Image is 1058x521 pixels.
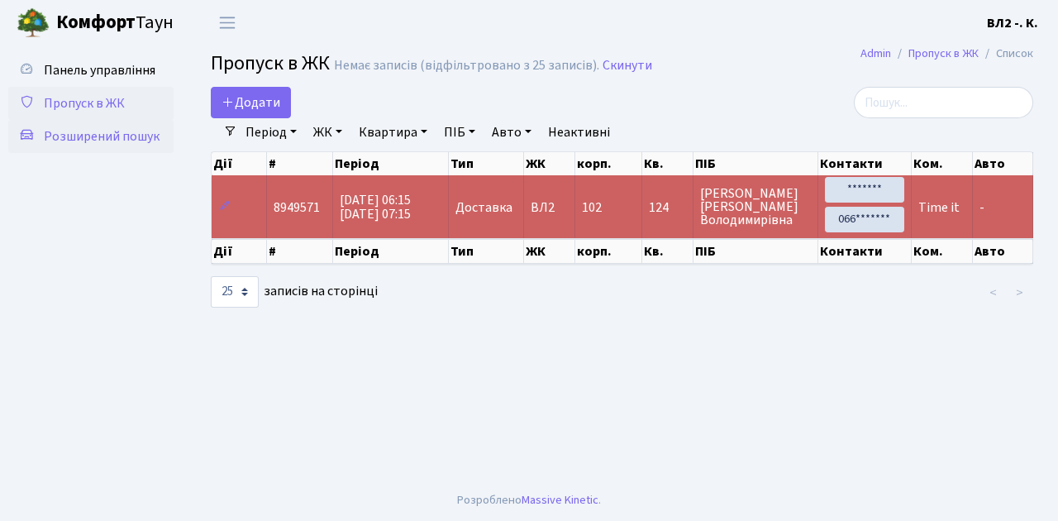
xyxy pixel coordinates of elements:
[973,152,1033,175] th: Авто
[8,120,174,153] a: Розширений пошук
[207,9,248,36] button: Переключити навігацію
[575,239,642,264] th: корп.
[307,118,349,146] a: ЖК
[693,239,818,264] th: ПІБ
[211,87,291,118] a: Додати
[44,61,155,79] span: Панель управління
[575,152,642,175] th: корп.
[56,9,174,37] span: Таун
[912,239,973,264] th: Ком.
[211,276,378,308] label: записів на сторінці
[274,198,320,217] span: 8949571
[987,14,1038,32] b: ВЛ2 -. К.
[333,152,450,175] th: Період
[352,118,434,146] a: Квартира
[642,239,693,264] th: Кв.
[44,127,160,146] span: Розширений пошук
[531,201,569,214] span: ВЛ2
[642,152,693,175] th: Кв.
[267,152,333,175] th: #
[979,198,984,217] span: -
[582,198,602,217] span: 102
[524,152,576,175] th: ЖК
[457,491,601,509] div: Розроблено .
[918,198,960,217] span: Time it
[449,239,523,264] th: Тип
[912,152,973,175] th: Ком.
[818,152,912,175] th: Контакти
[973,239,1033,264] th: Авто
[818,239,912,264] th: Контакти
[17,7,50,40] img: logo.png
[8,54,174,87] a: Панель управління
[524,239,576,264] th: ЖК
[541,118,617,146] a: Неактивні
[56,9,136,36] b: Комфорт
[333,239,450,264] th: Період
[211,276,259,308] select: записів на сторінці
[836,36,1058,71] nav: breadcrumb
[987,13,1038,33] a: ВЛ2 -. К.
[693,152,818,175] th: ПІБ
[211,49,330,78] span: Пропуск в ЖК
[603,58,652,74] a: Скинути
[212,239,267,264] th: Дії
[908,45,979,62] a: Пропуск в ЖК
[979,45,1033,63] li: Список
[485,118,538,146] a: Авто
[854,87,1033,118] input: Пошук...
[334,58,599,74] div: Немає записів (відфільтровано з 25 записів).
[700,187,811,227] span: [PERSON_NAME] [PERSON_NAME] Володимирівна
[860,45,891,62] a: Admin
[455,201,512,214] span: Доставка
[449,152,523,175] th: Тип
[239,118,303,146] a: Період
[267,239,333,264] th: #
[222,93,280,112] span: Додати
[8,87,174,120] a: Пропуск в ЖК
[522,491,598,509] a: Massive Kinetic
[212,152,267,175] th: Дії
[340,191,411,223] span: [DATE] 06:15 [DATE] 07:15
[437,118,482,146] a: ПІБ
[649,201,686,214] span: 124
[44,94,125,112] span: Пропуск в ЖК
